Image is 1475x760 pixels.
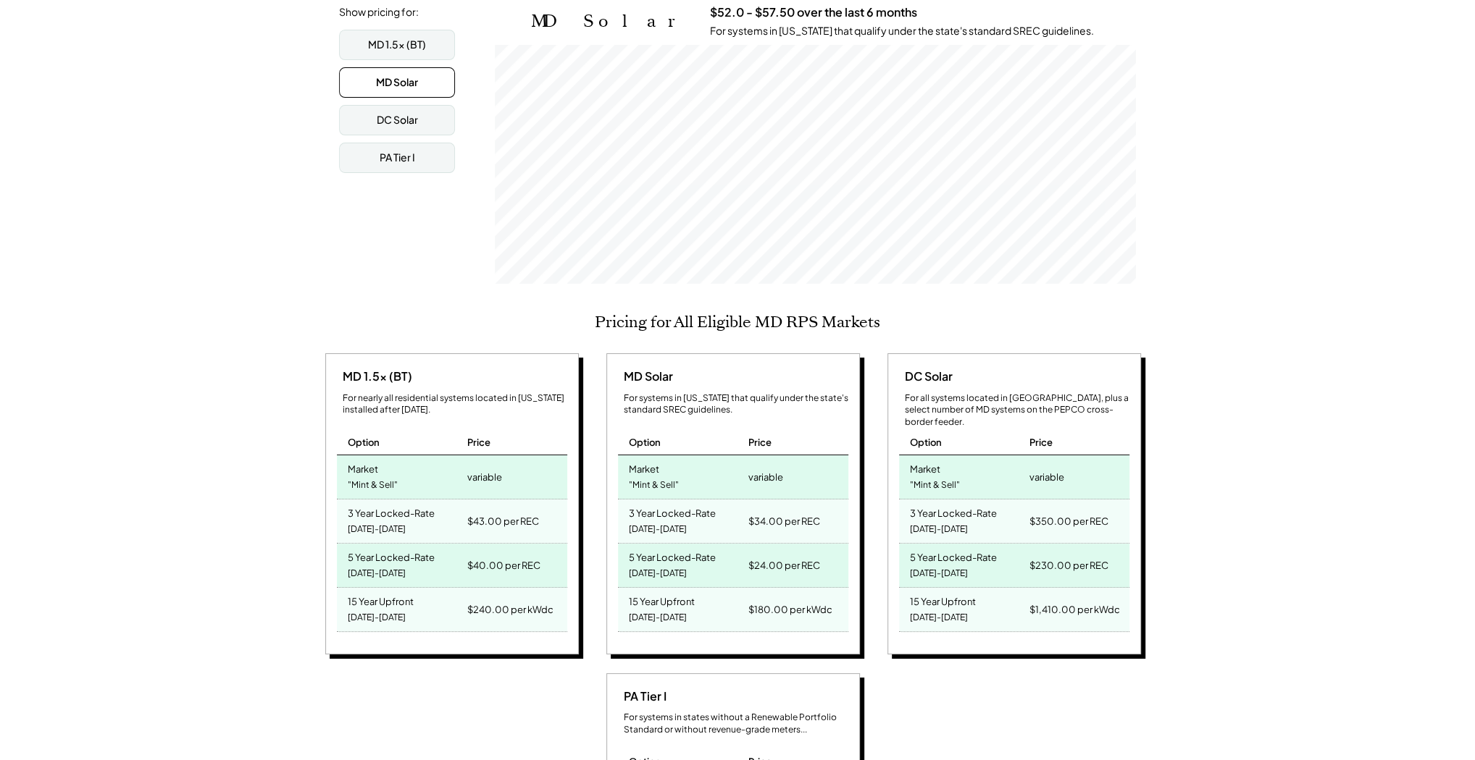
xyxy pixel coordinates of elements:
[467,599,553,620] div: $240.00 per kWdc
[339,5,419,20] div: Show pricing for:
[348,520,406,539] div: [DATE]-[DATE]
[337,368,412,384] div: MD 1.5x (BT)
[348,436,380,449] div: Option
[910,503,997,520] div: 3 Year Locked-Rate
[1029,436,1053,449] div: Price
[348,476,398,495] div: "Mint & Sell"
[748,467,783,487] div: variable
[376,75,418,90] div: MD Solar
[348,608,406,628] div: [DATE]-[DATE]
[629,459,659,476] div: Market
[629,503,716,520] div: 3 Year Locked-Rate
[629,591,695,608] div: 15 Year Upfront
[910,564,968,583] div: [DATE]-[DATE]
[531,11,688,32] h2: MD Solar
[348,547,435,564] div: 5 Year Locked-Rate
[629,547,716,564] div: 5 Year Locked-Rate
[899,368,953,384] div: DC Solar
[910,520,968,539] div: [DATE]-[DATE]
[467,511,539,531] div: $43.00 per REC
[910,608,968,628] div: [DATE]-[DATE]
[467,436,490,449] div: Price
[629,436,661,449] div: Option
[618,688,667,704] div: PA Tier I
[368,38,426,52] div: MD 1.5x (BT)
[348,591,414,608] div: 15 Year Upfront
[629,476,679,495] div: "Mint & Sell"
[748,555,820,575] div: $24.00 per REC
[748,599,832,620] div: $180.00 per kWdc
[910,476,960,495] div: "Mint & Sell"
[624,392,848,417] div: For systems in [US_STATE] that qualify under the state's standard SREC guidelines.
[467,467,502,487] div: variable
[624,712,848,736] div: For systems in states without a Renewable Portfolio Standard or without revenue-grade meters...
[618,368,673,384] div: MD Solar
[629,564,687,583] div: [DATE]-[DATE]
[910,459,940,476] div: Market
[748,511,820,531] div: $34.00 per REC
[1029,511,1108,531] div: $350.00 per REC
[1029,467,1064,487] div: variable
[710,5,917,20] h3: $52.0 - $57.50 over the last 6 months
[910,547,997,564] div: 5 Year Locked-Rate
[343,392,567,417] div: For nearly all residential systems located in [US_STATE] installed after [DATE].
[629,608,687,628] div: [DATE]-[DATE]
[910,436,942,449] div: Option
[380,151,415,165] div: PA Tier I
[348,564,406,583] div: [DATE]-[DATE]
[467,555,540,575] div: $40.00 per REC
[348,503,435,520] div: 3 Year Locked-Rate
[629,520,687,539] div: [DATE]-[DATE]
[910,591,976,608] div: 15 Year Upfront
[1029,599,1120,620] div: $1,410.00 per kWdc
[595,313,880,332] h2: Pricing for All Eligible MD RPS Markets
[905,392,1129,428] div: For all systems located in [GEOGRAPHIC_DATA], plus a select number of MD systems on the PEPCO cro...
[710,24,1094,38] div: For systems in [US_STATE] that qualify under the state's standard SREC guidelines.
[377,113,418,127] div: DC Solar
[348,459,378,476] div: Market
[1029,555,1108,575] div: $230.00 per REC
[748,436,772,449] div: Price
